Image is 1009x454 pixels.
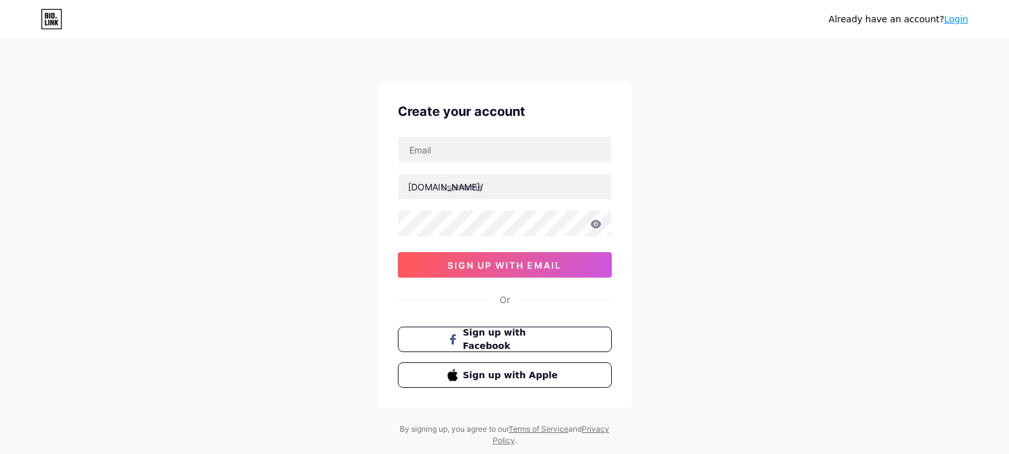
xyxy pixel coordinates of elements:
[829,13,968,26] div: Already have an account?
[448,260,561,271] span: sign up with email
[398,102,612,121] div: Create your account
[398,327,612,352] button: Sign up with Facebook
[509,424,568,434] a: Terms of Service
[398,252,612,278] button: sign up with email
[398,362,612,388] button: Sign up with Apple
[399,174,611,199] input: username
[463,326,561,353] span: Sign up with Facebook
[408,180,483,194] div: [DOMAIN_NAME]/
[944,14,968,24] a: Login
[500,293,510,306] div: Or
[397,423,613,446] div: By signing up, you agree to our and .
[463,369,561,382] span: Sign up with Apple
[399,137,611,162] input: Email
